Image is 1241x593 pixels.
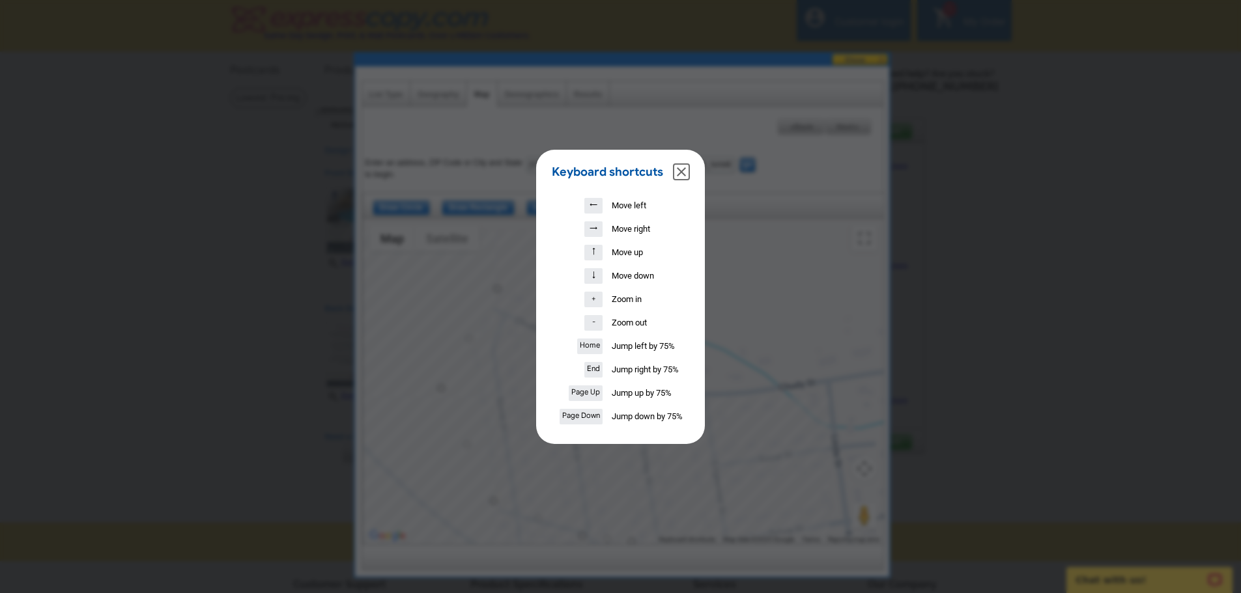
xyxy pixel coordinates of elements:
td: Jump up by 75%. [608,381,687,405]
td: Move right. [608,217,687,241]
td: Jump down by 75%. [608,405,687,428]
dialog: Keyboard shortcuts [536,150,705,444]
td: Jump left by 75%. [608,335,687,358]
button: Open LiveChat chat widget [150,20,165,36]
td: Zoom out. [608,311,687,335]
kbd: + [584,292,603,307]
td: Move up. [608,241,687,264]
kbd: End [584,362,603,378]
kbd: - [584,315,603,331]
p: Chat with us! [18,23,147,33]
kbd: Page Up [569,385,603,401]
kbd: Page Down [560,409,603,424]
kbd: Home [577,338,603,354]
kbd: Down arrow [584,268,603,284]
td: Move down. [608,264,687,288]
td: Zoom in. [608,288,687,311]
kbd: Up arrow [584,245,603,260]
kbd: Right arrow [584,221,603,237]
td: Jump right by 75%. [608,358,687,381]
